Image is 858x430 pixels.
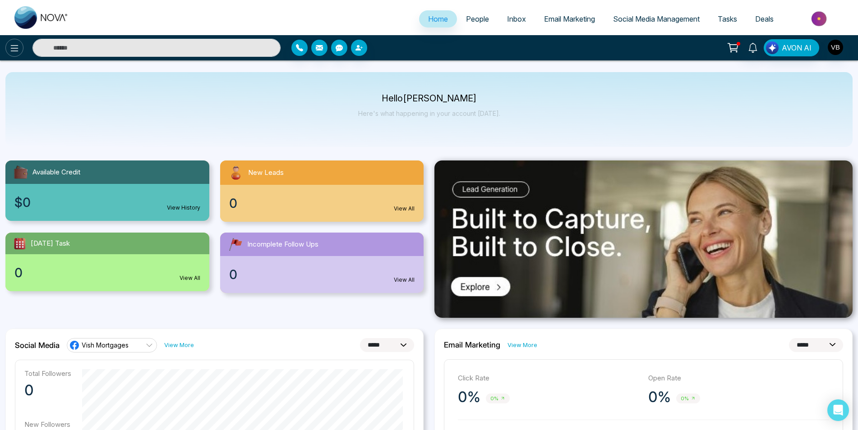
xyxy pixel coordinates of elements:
p: 0 [24,381,71,399]
a: Social Media Management [604,10,709,27]
a: New Leads0View All [215,160,429,222]
span: AVON AI [782,42,812,53]
span: Vish Mortgages [82,341,129,349]
span: People [466,14,489,23]
p: 0% [648,388,671,406]
h2: Email Marketing [444,340,500,349]
img: todayTask.svg [13,236,27,251]
img: Lead Flow [766,41,779,54]
img: newLeads.svg [227,164,244,181]
a: Deals [746,10,783,27]
span: Deals [755,14,774,23]
span: Social Media Management [613,14,700,23]
p: 0% [458,388,480,406]
img: User Avatar [828,40,843,55]
a: View More [507,341,537,349]
span: 0% [486,393,510,404]
p: Open Rate [648,373,830,384]
h2: Social Media [15,341,60,350]
img: Nova CRM Logo [14,6,69,29]
img: Market-place.gif [787,9,853,29]
img: . [434,160,853,318]
button: AVON AI [764,39,819,56]
span: Home [428,14,448,23]
p: Here's what happening in your account [DATE]. [358,110,500,117]
span: Inbox [507,14,526,23]
p: Total Followers [24,369,71,378]
a: Inbox [498,10,535,27]
a: View All [394,276,415,284]
img: followUps.svg [227,236,244,252]
p: Click Rate [458,373,639,384]
span: [DATE] Task [31,238,70,249]
span: Available Credit [32,167,80,178]
a: Tasks [709,10,746,27]
span: 0% [676,393,700,404]
span: $0 [14,193,31,212]
a: View History [167,204,200,212]
img: availableCredit.svg [13,164,29,180]
span: Incomplete Follow Ups [247,239,318,250]
p: New Followers [24,420,71,429]
a: Home [419,10,457,27]
div: Open Intercom Messenger [827,399,849,421]
a: Email Marketing [535,10,604,27]
span: 0 [229,265,237,284]
span: 0 [14,263,23,282]
span: 0 [229,194,237,213]
span: New Leads [248,168,284,178]
a: View All [180,274,200,282]
span: Email Marketing [544,14,595,23]
p: Hello [PERSON_NAME] [358,95,500,102]
span: Tasks [718,14,737,23]
a: Incomplete Follow Ups0View All [215,233,429,293]
a: View All [394,205,415,213]
a: People [457,10,498,27]
a: View More [164,341,194,349]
